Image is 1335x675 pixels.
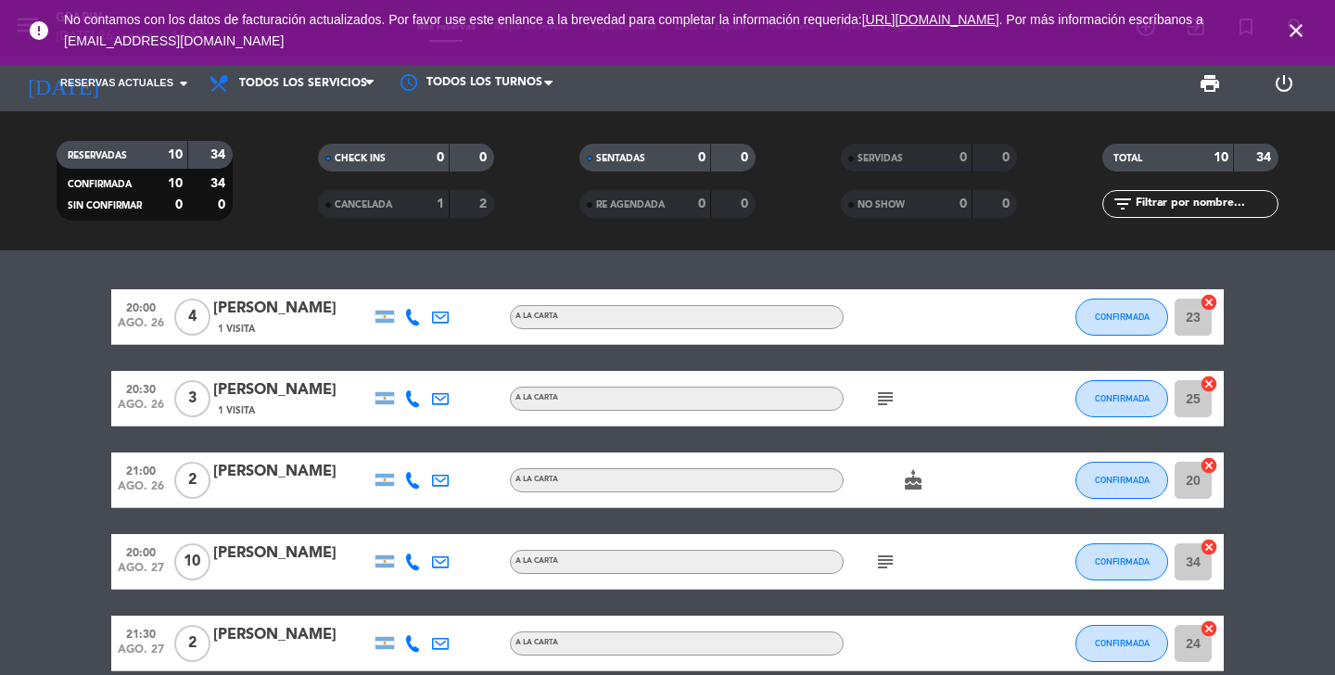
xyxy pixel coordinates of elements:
i: cancel [1200,293,1218,312]
span: CONFIRMADA [1095,556,1150,567]
strong: 34 [210,148,229,161]
span: 2 [174,625,210,662]
span: ago. 27 [118,643,164,665]
button: CONFIRMADA [1075,299,1168,336]
strong: 0 [479,151,490,164]
strong: 0 [741,151,752,164]
span: No contamos con los datos de facturación actualizados. Por favor use este enlance a la brevedad p... [64,12,1203,48]
span: 21:30 [118,622,164,643]
i: close [1285,19,1307,42]
strong: 1 [437,197,444,210]
strong: 0 [698,151,706,164]
strong: 10 [168,148,183,161]
strong: 34 [210,177,229,190]
span: ago. 26 [118,399,164,420]
div: [PERSON_NAME] [213,623,371,647]
i: power_settings_new [1273,72,1295,95]
strong: 0 [1002,151,1013,164]
i: error [28,19,50,42]
span: SERVIDAS [858,154,903,163]
strong: 10 [168,177,183,190]
i: arrow_drop_down [172,72,195,95]
strong: 0 [437,151,444,164]
span: NO SHOW [858,200,905,210]
span: ago. 27 [118,562,164,583]
span: CONFIRMADA [1095,638,1150,648]
span: 4 [174,299,210,336]
strong: 0 [1002,197,1013,210]
span: A LA CARTA [515,312,558,320]
span: 1 Visita [218,322,255,337]
div: [PERSON_NAME] [213,378,371,402]
span: RE AGENDADA [596,200,665,210]
i: subject [874,388,896,410]
div: [PERSON_NAME] [213,460,371,484]
strong: 0 [960,197,967,210]
span: 20:00 [118,541,164,562]
i: cancel [1200,538,1218,556]
i: cancel [1200,456,1218,475]
a: . Por más información escríbanos a [EMAIL_ADDRESS][DOMAIN_NAME] [64,12,1203,48]
strong: 2 [479,197,490,210]
span: A LA CARTA [515,639,558,646]
div: LOG OUT [1247,56,1321,111]
strong: 0 [218,198,229,211]
strong: 10 [1214,151,1228,164]
button: CONFIRMADA [1075,462,1168,499]
i: cancel [1200,375,1218,393]
div: [PERSON_NAME] [213,541,371,566]
span: CANCELADA [335,200,392,210]
i: cancel [1200,619,1218,638]
span: 1 Visita [218,403,255,418]
span: A LA CARTA [515,394,558,401]
strong: 0 [960,151,967,164]
span: Todos los servicios [239,77,367,90]
span: 3 [174,380,210,417]
strong: 0 [698,197,706,210]
span: SENTADAS [596,154,645,163]
button: CONFIRMADA [1075,543,1168,580]
span: ago. 26 [118,480,164,502]
button: CONFIRMADA [1075,380,1168,417]
span: Reservas actuales [60,75,173,92]
strong: 0 [741,197,752,210]
span: CONFIRMADA [1095,475,1150,485]
div: [PERSON_NAME] [213,297,371,321]
span: A LA CARTA [515,476,558,483]
i: subject [874,551,896,573]
span: print [1199,72,1221,95]
input: Filtrar por nombre... [1134,194,1278,214]
span: CONFIRMADA [1095,393,1150,403]
span: A LA CARTA [515,557,558,565]
span: 10 [174,543,210,580]
span: ago. 26 [118,317,164,338]
span: RESERVADAS [68,151,127,160]
strong: 0 [175,198,183,211]
span: CONFIRMADA [1095,312,1150,322]
i: [DATE] [14,63,112,104]
span: SIN CONFIRMAR [68,201,142,210]
strong: 34 [1256,151,1275,164]
span: 21:00 [118,459,164,480]
span: 2 [174,462,210,499]
a: [URL][DOMAIN_NAME] [862,12,999,27]
i: cake [902,469,924,491]
span: CHECK INS [335,154,386,163]
span: 20:00 [118,296,164,317]
span: 20:30 [118,377,164,399]
span: CONFIRMADA [68,180,132,189]
i: filter_list [1112,193,1134,215]
span: TOTAL [1113,154,1142,163]
button: CONFIRMADA [1075,625,1168,662]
